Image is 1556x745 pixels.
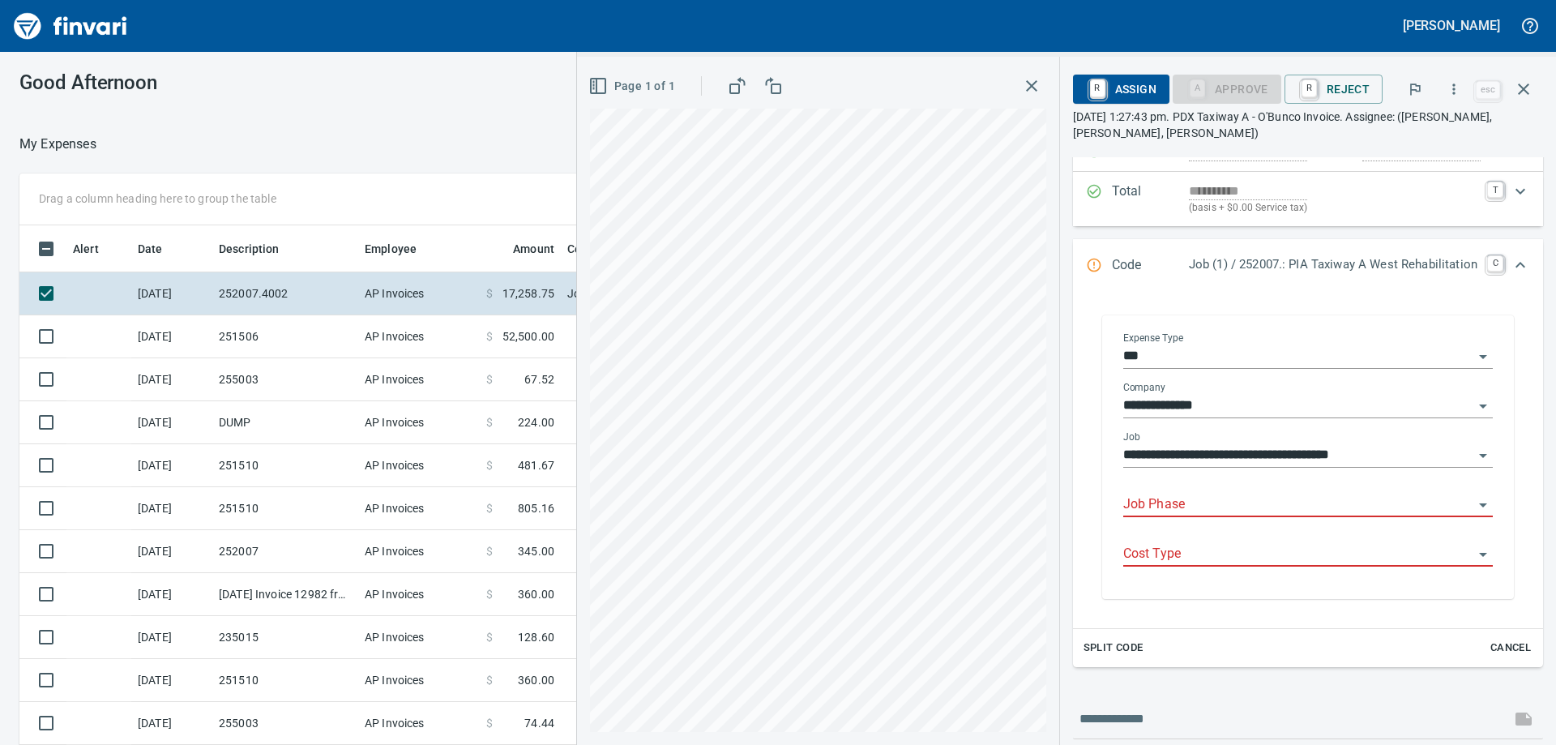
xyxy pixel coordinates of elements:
span: $ [486,715,493,731]
button: Open [1472,543,1494,566]
span: 481.67 [518,457,554,473]
span: $ [486,414,493,430]
p: [DATE] 1:27:43 pm. PDX Taxiway A - O'Bunco Invoice. Assignee: ([PERSON_NAME], [PERSON_NAME], [PER... [1073,109,1543,141]
td: [DATE] [131,401,212,444]
span: 224.00 [518,414,554,430]
td: AP Invoices [358,573,480,616]
td: AP Invoices [358,444,480,487]
label: Job [1123,432,1140,442]
button: [PERSON_NAME] [1399,13,1504,38]
button: More [1436,71,1472,107]
td: 255003 [212,358,358,401]
span: Reject [1297,75,1370,103]
p: My Expenses [19,135,96,154]
button: Cancel [1485,636,1537,661]
td: 235015 [212,616,358,659]
td: AP Invoices [358,358,480,401]
td: AP Invoices [358,530,480,573]
td: AP Invoices [358,401,480,444]
img: Finvari [10,6,131,45]
span: Amount [492,239,554,259]
td: [DATE] [131,616,212,659]
span: Page 1 of 1 [592,76,675,96]
p: Job (1) / 252007.: PIA Taxiway A West Rehabilitation [1189,255,1477,274]
p: (basis + $0.00 Service tax) [1189,200,1477,216]
label: Expense Type [1123,333,1183,343]
span: $ [486,371,493,387]
td: 252007.4002 [212,272,358,315]
button: Flag [1397,71,1433,107]
span: Alert [73,239,120,259]
td: 251510 [212,659,358,702]
span: Cancel [1489,639,1532,657]
span: 52,500.00 [502,328,554,345]
td: AP Invoices [358,272,480,315]
td: [DATE] [131,659,212,702]
span: 67.52 [524,371,554,387]
td: DUMP [212,401,358,444]
h3: Good Afternoon [19,71,364,94]
label: Company [1123,383,1165,392]
span: Description [219,239,301,259]
p: Drag a column heading here to group the table [39,191,276,207]
span: $ [486,672,493,688]
button: Page 1 of 1 [585,71,682,101]
span: 345.00 [518,543,554,559]
span: 128.60 [518,629,554,645]
td: 251510 [212,487,358,530]
span: Assign [1086,75,1156,103]
td: AP Invoices [358,702,480,745]
span: Description [219,239,280,259]
nav: breadcrumb [19,135,96,154]
button: RAssign [1073,75,1169,104]
td: AP Invoices [358,487,480,530]
button: Open [1472,345,1494,368]
span: 74.44 [524,715,554,731]
td: 251506 [212,315,358,358]
span: Amount [513,239,554,259]
span: Employee [365,239,438,259]
td: 252007 [212,530,358,573]
span: $ [486,285,493,302]
span: Coding [567,239,626,259]
span: 360.00 [518,586,554,602]
td: 251510 [212,444,358,487]
span: Coding [567,239,605,259]
td: [DATE] [131,487,212,530]
div: Expand [1073,293,1543,667]
td: [DATE] [131,573,212,616]
span: Close invoice [1472,70,1543,109]
td: 255003 [212,702,358,745]
td: [DATE] [131,358,212,401]
td: [DATE] [131,315,212,358]
span: Date [138,239,184,259]
span: Alert [73,239,99,259]
a: C [1487,255,1503,272]
span: This records your message into the invoice and notifies anyone mentioned [1504,700,1543,739]
p: Total [1112,182,1189,216]
p: Code [1112,255,1189,276]
td: [DATE] [131,530,212,573]
div: Job Phase required [1173,81,1281,95]
span: $ [486,500,493,516]
span: Employee [365,239,417,259]
span: $ [486,328,493,345]
span: 17,258.75 [502,285,554,302]
div: Expand [1073,239,1543,293]
td: AP Invoices [358,616,480,659]
span: $ [486,629,493,645]
td: AP Invoices [358,315,480,358]
button: Open [1472,494,1494,516]
span: Date [138,239,163,259]
td: [DATE] [131,272,212,315]
td: [DATE] [131,702,212,745]
span: 360.00 [518,672,554,688]
span: $ [486,543,493,559]
span: $ [486,586,493,602]
span: 805.16 [518,500,554,516]
td: [DATE] [131,444,212,487]
td: [DATE] Invoice 12982 from North 40 Fencing, LLC (1-22463) [212,573,358,616]
td: AP Invoices [358,659,480,702]
a: esc [1476,81,1500,99]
